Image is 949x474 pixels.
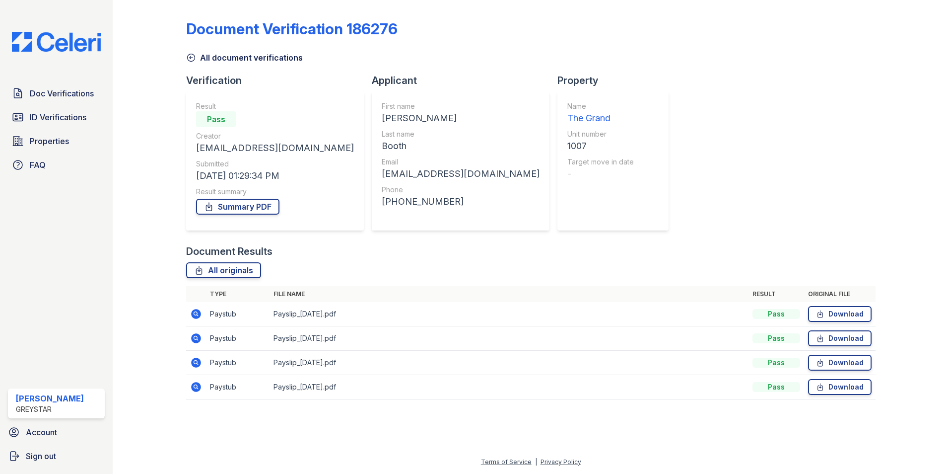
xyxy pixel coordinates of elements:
[206,286,270,302] th: Type
[567,139,634,153] div: 1007
[808,355,872,371] a: Download
[30,159,46,171] span: FAQ
[186,244,272,258] div: Document Results
[196,199,279,215] a: Summary PDF
[186,74,372,87] div: Verification
[748,286,804,302] th: Result
[30,87,94,99] span: Doc Verifications
[752,309,800,319] div: Pass
[206,351,270,375] td: Paystub
[270,351,748,375] td: Payslip_[DATE].pdf
[270,326,748,351] td: Payslip_[DATE].pdf
[567,129,634,139] div: Unit number
[382,167,540,181] div: [EMAIL_ADDRESS][DOMAIN_NAME]
[196,169,354,183] div: [DATE] 01:29:34 PM
[206,375,270,399] td: Paystub
[186,20,398,38] div: Document Verification 186276
[196,101,354,111] div: Result
[186,52,303,64] a: All document verifications
[26,450,56,462] span: Sign out
[567,101,634,125] a: Name The Grand
[752,333,800,343] div: Pass
[808,379,872,395] a: Download
[8,83,105,103] a: Doc Verifications
[270,375,748,399] td: Payslip_[DATE].pdf
[541,458,581,466] a: Privacy Policy
[270,302,748,326] td: Payslip_[DATE].pdf
[26,426,57,438] span: Account
[196,111,236,127] div: Pass
[382,185,540,195] div: Phone
[481,458,532,466] a: Terms of Service
[567,167,634,181] div: -
[382,139,540,153] div: Booth
[752,382,800,392] div: Pass
[567,101,634,111] div: Name
[808,330,872,346] a: Download
[382,101,540,111] div: First name
[196,131,354,141] div: Creator
[382,129,540,139] div: Last name
[4,32,109,52] img: CE_Logo_Blue-a8612792a0a2168367f1c8372b55b34899dd931a85d93a1a3d3e32e68fde9ad4.png
[382,157,540,167] div: Email
[567,111,634,125] div: The Grand
[752,358,800,368] div: Pass
[16,404,84,414] div: Greystar
[30,111,86,123] span: ID Verifications
[808,306,872,322] a: Download
[196,187,354,197] div: Result summary
[8,131,105,151] a: Properties
[196,141,354,155] div: [EMAIL_ADDRESS][DOMAIN_NAME]
[382,195,540,209] div: [PHONE_NUMBER]
[804,286,876,302] th: Original file
[30,135,69,147] span: Properties
[557,74,677,87] div: Property
[567,157,634,167] div: Target move in date
[270,286,748,302] th: File name
[206,302,270,326] td: Paystub
[4,446,109,466] a: Sign out
[16,393,84,404] div: [PERSON_NAME]
[382,111,540,125] div: [PERSON_NAME]
[8,107,105,127] a: ID Verifications
[196,159,354,169] div: Submitted
[186,262,261,278] a: All originals
[535,458,537,466] div: |
[8,155,105,175] a: FAQ
[372,74,557,87] div: Applicant
[4,422,109,442] a: Account
[206,326,270,351] td: Paystub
